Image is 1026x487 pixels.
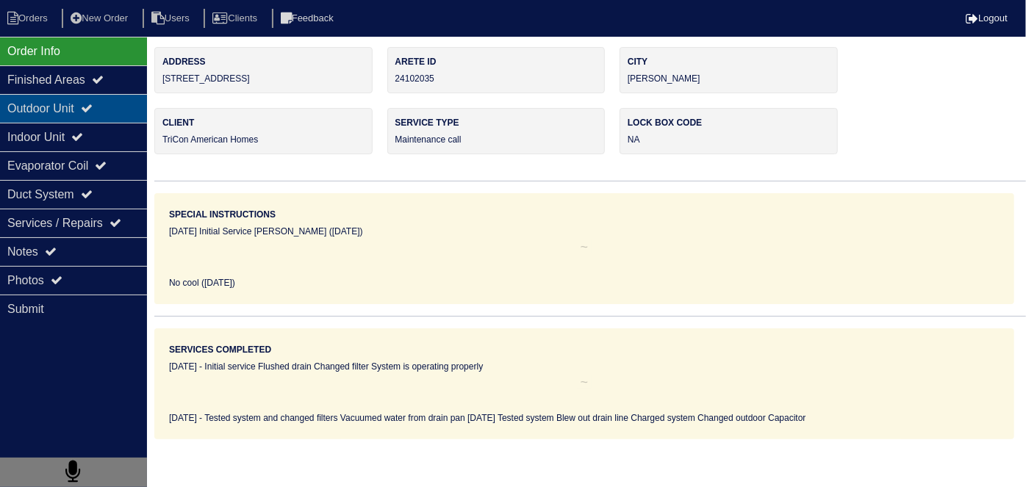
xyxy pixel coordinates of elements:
[966,12,1008,24] a: Logout
[162,55,365,68] label: Address
[169,208,276,221] label: Special Instructions
[387,47,606,93] div: 24102035
[395,55,598,68] label: Arete ID
[143,9,201,29] li: Users
[169,411,1000,425] div: [DATE] - Tested system and changed filters Vacuumed water from drain pan [DATE] Tested system Ble...
[395,116,598,129] label: Service Type
[204,12,269,24] a: Clients
[154,47,373,93] div: [STREET_ADDRESS]
[169,225,1000,238] div: [DATE] Initial Service [PERSON_NAME] ([DATE])
[620,47,838,93] div: [PERSON_NAME]
[162,116,365,129] label: Client
[628,55,830,68] label: City
[169,276,1000,289] div: No cool ([DATE])
[272,9,345,29] li: Feedback
[62,9,140,29] li: New Order
[154,108,373,154] div: TriCon American Homes
[620,108,838,154] div: NA
[387,108,606,154] div: Maintenance call
[628,116,830,129] label: Lock box code
[204,9,269,29] li: Clients
[143,12,201,24] a: Users
[169,343,271,356] label: Services Completed
[169,360,1000,373] div: [DATE] - Initial service Flushed drain Changed filter System is operating properly
[62,12,140,24] a: New Order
